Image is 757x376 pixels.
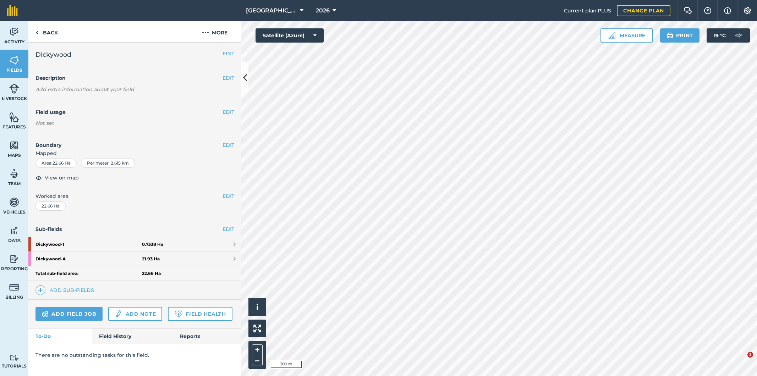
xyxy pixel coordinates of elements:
[42,310,49,318] img: svg+xml;base64,PD94bWwgdmVyc2lvbj0iMS4wIiBlbmNvZGluZz0idXRmLTgiPz4KPCEtLSBHZW5lcmF0b3I6IEFkb2JlIE...
[7,5,18,16] img: fieldmargin Logo
[223,50,234,57] button: EDIT
[660,28,700,43] button: Print
[28,21,65,42] a: Back
[9,55,19,66] img: svg+xml;base64,PHN2ZyB4bWxucz0iaHR0cDovL3d3dy53My5vcmcvMjAwMC9zdmciIHdpZHRoPSI1NiIgaGVpZ2h0PSI2MC...
[223,108,234,116] button: EDIT
[747,352,753,358] span: 1
[35,307,103,321] a: Add field job
[173,328,241,344] a: Reports
[35,74,234,82] h4: Description
[743,7,752,14] img: A cog icon
[9,282,19,293] img: svg+xml;base64,PD94bWwgdmVyc2lvbj0iMS4wIiBlbmNvZGluZz0idXRmLTgiPz4KPCEtLSBHZW5lcmF0b3I6IEFkb2JlIE...
[223,192,234,200] button: EDIT
[252,344,263,355] button: +
[28,149,241,157] span: Mapped
[28,328,92,344] a: To-Do
[35,108,223,116] h4: Field usage
[142,271,161,276] strong: 22.66 Ha
[35,201,66,211] div: 22.66 Ha
[253,325,261,332] img: Four arrows, one pointing top left, one top right, one bottom right and the last bottom left
[246,6,297,15] span: [GEOGRAPHIC_DATA]
[731,28,746,43] img: svg+xml;base64,PD94bWwgdmVyc2lvbj0iMS4wIiBlbmNvZGluZz0idXRmLTgiPz4KPCEtLSBHZW5lcmF0b3I6IEFkb2JlIE...
[168,307,232,321] a: Field Health
[667,31,673,40] img: svg+xml;base64,PHN2ZyB4bWxucz0iaHR0cDovL3d3dy53My5vcmcvMjAwMC9zdmciIHdpZHRoPSIxOSIgaGVpZ2h0PSIyNC...
[248,298,266,316] button: i
[9,140,19,151] img: svg+xml;base64,PHN2ZyB4bWxucz0iaHR0cDovL3d3dy53My5vcmcvMjAwMC9zdmciIHdpZHRoPSI1NiIgaGVpZ2h0PSI2MC...
[115,310,122,318] img: svg+xml;base64,PD94bWwgdmVyc2lvbj0iMS4wIiBlbmNvZGluZz0idXRmLTgiPz4KPCEtLSBHZW5lcmF0b3I6IEFkb2JlIE...
[9,168,19,179] img: svg+xml;base64,PD94bWwgdmVyc2lvbj0iMS4wIiBlbmNvZGluZz0idXRmLTgiPz4KPCEtLSBHZW5lcmF0b3I6IEFkb2JlIE...
[142,242,163,247] strong: 0.7338 Ha
[202,28,209,37] img: svg+xml;base64,PHN2ZyB4bWxucz0iaHR0cDovL3d3dy53My5vcmcvMjAwMC9zdmciIHdpZHRoPSIyMCIgaGVpZ2h0PSIyNC...
[35,271,142,276] strong: Total sub-field area:
[9,197,19,208] img: svg+xml;base64,PD94bWwgdmVyc2lvbj0iMS4wIiBlbmNvZGluZz0idXRmLTgiPz4KPCEtLSBHZW5lcmF0b3I6IEFkb2JlIE...
[28,134,223,149] h4: Boundary
[724,6,731,15] img: svg+xml;base64,PHN2ZyB4bWxucz0iaHR0cDovL3d3dy53My5vcmcvMjAwMC9zdmciIHdpZHRoPSIxNyIgaGVpZ2h0PSIxNy...
[223,141,234,149] button: EDIT
[600,28,653,43] button: Measure
[35,192,234,200] span: Worked area
[564,7,611,15] span: Current plan : PLUS
[35,120,234,127] div: Not set
[35,50,71,60] span: Dickywood
[9,83,19,94] img: svg+xml;base64,PD94bWwgdmVyc2lvbj0iMS4wIiBlbmNvZGluZz0idXRmLTgiPz4KPCEtLSBHZW5lcmF0b3I6IEFkb2JlIE...
[223,225,234,233] a: EDIT
[108,307,162,321] a: Add note
[9,355,19,361] img: svg+xml;base64,PD94bWwgdmVyc2lvbj0iMS4wIiBlbmNvZGluZz0idXRmLTgiPz4KPCEtLSBHZW5lcmF0b3I6IEFkb2JlIE...
[35,173,42,182] img: svg+xml;base64,PHN2ZyB4bWxucz0iaHR0cDovL3d3dy53My5vcmcvMjAwMC9zdmciIHdpZHRoPSIxOCIgaGVpZ2h0PSIyNC...
[28,237,241,251] a: Dickywood-10.7338 Ha
[45,174,79,182] span: View on map
[28,225,241,233] h4: Sub-fields
[608,32,615,39] img: Ruler icon
[9,27,19,37] img: svg+xml;base64,PD94bWwgdmVyc2lvbj0iMS4wIiBlbmNvZGluZz0idXRmLTgiPz4KPCEtLSBHZW5lcmF0b3I6IEFkb2JlIE...
[256,28,324,43] button: Satellite (Azure)
[256,303,258,311] span: i
[35,173,79,182] button: View on map
[81,159,135,168] div: Perimeter : 2.615 km
[92,328,172,344] a: Field History
[617,5,670,16] a: Change plan
[35,351,234,359] p: There are no outstanding tasks for this field.
[35,252,142,266] strong: Dickywood - A
[714,28,726,43] span: 19 ° C
[35,28,39,37] img: svg+xml;base64,PHN2ZyB4bWxucz0iaHR0cDovL3d3dy53My5vcmcvMjAwMC9zdmciIHdpZHRoPSI5IiBoZWlnaHQ9IjI0Ii...
[9,254,19,264] img: svg+xml;base64,PD94bWwgdmVyc2lvbj0iMS4wIiBlbmNvZGluZz0idXRmLTgiPz4KPCEtLSBHZW5lcmF0b3I6IEFkb2JlIE...
[38,286,43,294] img: svg+xml;base64,PHN2ZyB4bWxucz0iaHR0cDovL3d3dy53My5vcmcvMjAwMC9zdmciIHdpZHRoPSIxNCIgaGVpZ2h0PSIyNC...
[35,86,134,93] em: Add extra information about your field
[28,252,241,266] a: Dickywood-A21.93 Ha
[684,7,692,14] img: Two speech bubbles overlapping with the left bubble in the forefront
[703,7,712,14] img: A question mark icon
[733,352,750,369] iframe: Intercom live chat
[35,159,77,168] div: Area : 22.66 Ha
[707,28,750,43] button: 19 °C
[9,225,19,236] img: svg+xml;base64,PD94bWwgdmVyc2lvbj0iMS4wIiBlbmNvZGluZz0idXRmLTgiPz4KPCEtLSBHZW5lcmF0b3I6IEFkb2JlIE...
[9,112,19,122] img: svg+xml;base64,PHN2ZyB4bWxucz0iaHR0cDovL3d3dy53My5vcmcvMjAwMC9zdmciIHdpZHRoPSI1NiIgaGVpZ2h0PSI2MC...
[188,21,241,42] button: More
[316,6,330,15] span: 2026
[35,237,142,251] strong: Dickywood - 1
[223,74,234,82] button: EDIT
[252,355,263,365] button: –
[142,256,160,262] strong: 21.93 Ha
[35,285,97,295] a: Add sub-fields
